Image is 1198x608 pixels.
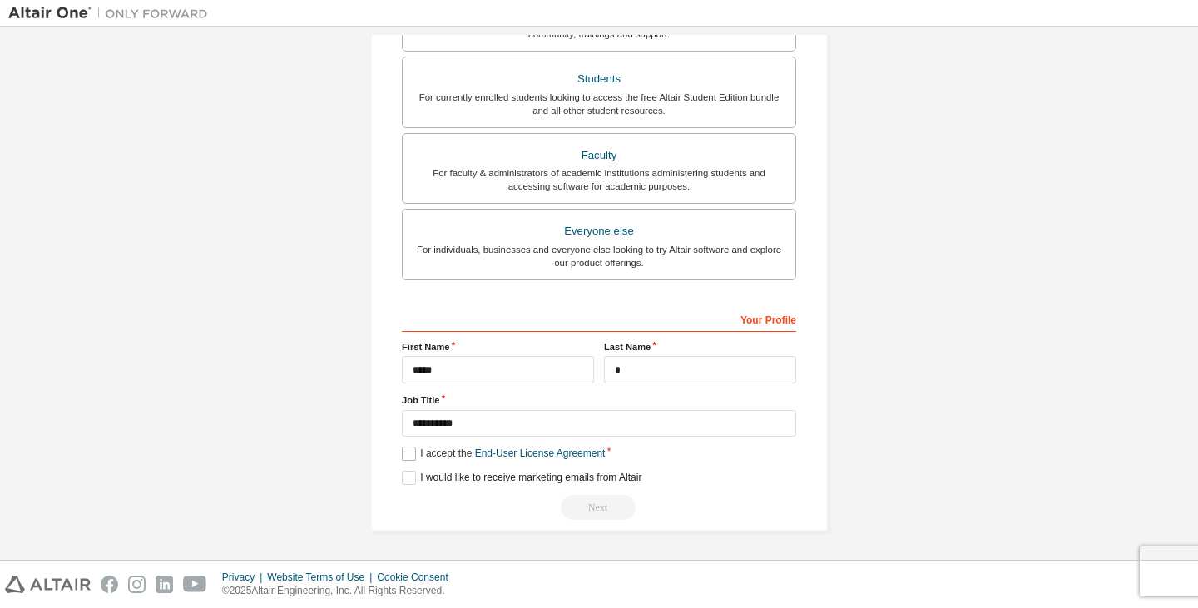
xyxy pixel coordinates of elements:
[222,584,458,598] p: © 2025 Altair Engineering, Inc. All Rights Reserved.
[475,447,606,459] a: End-User License Agreement
[8,5,216,22] img: Altair One
[183,576,207,593] img: youtube.svg
[402,305,796,332] div: Your Profile
[101,576,118,593] img: facebook.svg
[413,144,785,167] div: Faculty
[156,576,173,593] img: linkedin.svg
[413,67,785,91] div: Students
[222,571,267,584] div: Privacy
[413,166,785,193] div: For faculty & administrators of academic institutions administering students and accessing softwa...
[402,495,796,520] div: Read and acccept EULA to continue
[267,571,377,584] div: Website Terms of Use
[377,571,458,584] div: Cookie Consent
[413,220,785,243] div: Everyone else
[413,243,785,269] div: For individuals, businesses and everyone else looking to try Altair software and explore our prod...
[402,447,605,461] label: I accept the
[128,576,146,593] img: instagram.svg
[413,91,785,117] div: For currently enrolled students looking to access the free Altair Student Edition bundle and all ...
[5,576,91,593] img: altair_logo.svg
[402,471,641,485] label: I would like to receive marketing emails from Altair
[402,393,796,407] label: Job Title
[604,340,796,353] label: Last Name
[402,340,594,353] label: First Name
